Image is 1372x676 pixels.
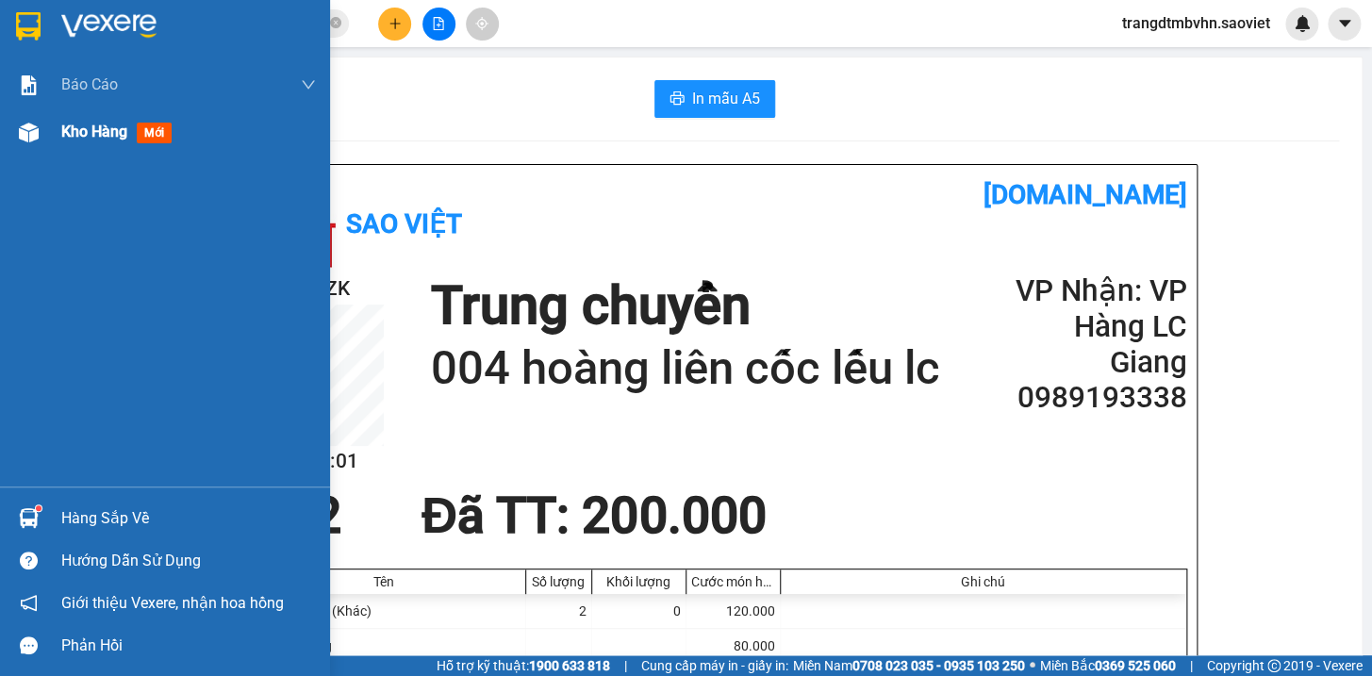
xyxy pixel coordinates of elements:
div: Hướng dẫn sử dụng [61,547,316,575]
div: Ghi chú [785,574,1182,589]
div: 2 [526,594,592,628]
button: printerIn mẫu A5 [654,80,775,118]
span: message [20,636,38,654]
span: file-add [432,17,445,30]
strong: 0369 525 060 [1095,658,1176,673]
span: Kho hàng [61,123,127,140]
img: icon-new-feature [1294,15,1311,32]
span: aim [475,17,488,30]
div: xốp bdv + xốp (Khác) [243,594,526,628]
span: Giới thiệu Vexere, nhận hoa hồng [61,591,284,615]
div: Hàng sắp về [61,504,316,533]
button: aim [466,8,499,41]
h2: VP Nhận: VP Hàng LC [960,273,1186,345]
div: Số lượng [531,574,587,589]
button: plus [378,8,411,41]
div: Phản hồi [61,632,316,660]
div: 0 [592,594,686,628]
span: | [624,655,627,676]
span: mới [137,123,172,143]
div: 80.000 [686,629,781,663]
h1: Trung chuyển [431,273,940,338]
div: Khối lượng [597,574,681,589]
span: In mẫu A5 [692,87,760,110]
span: trangdtmbvhn.saoviet [1107,11,1285,35]
span: Đã TT : 200.000 [422,486,766,545]
h2: Giang [960,345,1186,381]
span: close-circle [330,15,341,33]
span: Cung cấp máy in - giấy in: [641,655,788,676]
b: [DOMAIN_NAME] [984,179,1187,210]
span: notification [20,594,38,612]
div: Phí Giao Hàng [243,629,526,663]
div: 120.000 [686,594,781,628]
img: warehouse-icon [19,123,39,142]
div: Cước món hàng [691,574,775,589]
span: Báo cáo [61,73,118,96]
b: Sao Việt [346,208,462,239]
span: down [301,77,316,92]
span: copyright [1267,659,1281,672]
img: warehouse-icon [19,508,39,528]
span: | [1190,655,1193,676]
span: Miền Nam [793,655,1025,676]
img: solution-icon [19,75,39,95]
span: question-circle [20,552,38,569]
div: Tên [248,574,521,589]
strong: 0708 023 035 - 0935 103 250 [852,658,1025,673]
strong: 1900 633 818 [529,658,610,673]
h2: 0989193338 [960,380,1186,416]
span: close-circle [330,17,341,28]
span: plus [388,17,402,30]
span: Hỗ trợ kỹ thuật: [437,655,610,676]
span: Miền Bắc [1040,655,1176,676]
h1: 004 hoàng liên cốc lếu lc [431,338,940,399]
span: caret-down [1336,15,1353,32]
button: caret-down [1328,8,1361,41]
sup: 1 [36,505,41,511]
img: logo-vxr [16,12,41,41]
button: file-add [422,8,455,41]
span: printer [669,91,685,108]
span: ⚪️ [1030,662,1035,669]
